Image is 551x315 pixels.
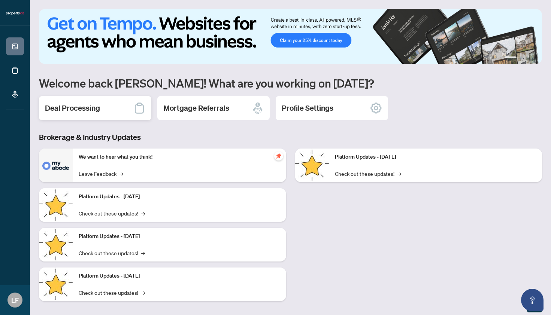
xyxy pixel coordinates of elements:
[79,153,280,161] p: We want to hear what you think!
[79,232,280,241] p: Platform Updates - [DATE]
[141,288,145,297] span: →
[39,132,542,143] h3: Brokerage & Industry Updates
[335,153,536,161] p: Platform Updates - [DATE]
[520,56,523,59] button: 2
[532,56,535,59] button: 4
[282,103,333,113] h2: Profile Settings
[39,228,73,262] img: Platform Updates - July 21, 2025
[79,249,145,257] a: Check out these updates!→
[79,209,145,217] a: Check out these updates!→
[505,56,517,59] button: 1
[335,169,401,178] a: Check out these updates!→
[79,193,280,201] p: Platform Updates - [DATE]
[45,103,100,113] h2: Deal Processing
[141,249,145,257] span: →
[39,149,73,182] img: We want to hear what you think!
[6,11,24,16] img: logo
[274,152,283,160] span: pushpin
[79,169,123,178] a: Leave Feedback→
[79,288,145,297] a: Check out these updates!→
[521,289,544,311] button: Open asap
[163,103,229,113] h2: Mortgage Referrals
[526,56,529,59] button: 3
[11,295,19,305] span: LF
[39,9,542,64] img: Slide 0
[79,272,280,280] p: Platform Updates - [DATE]
[39,267,73,301] img: Platform Updates - July 8, 2025
[397,169,401,178] span: →
[39,76,542,90] h1: Welcome back [PERSON_NAME]! What are you working on [DATE]?
[295,149,329,182] img: Platform Updates - June 23, 2025
[39,188,73,222] img: Platform Updates - September 16, 2025
[119,169,123,178] span: →
[141,209,145,217] span: →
